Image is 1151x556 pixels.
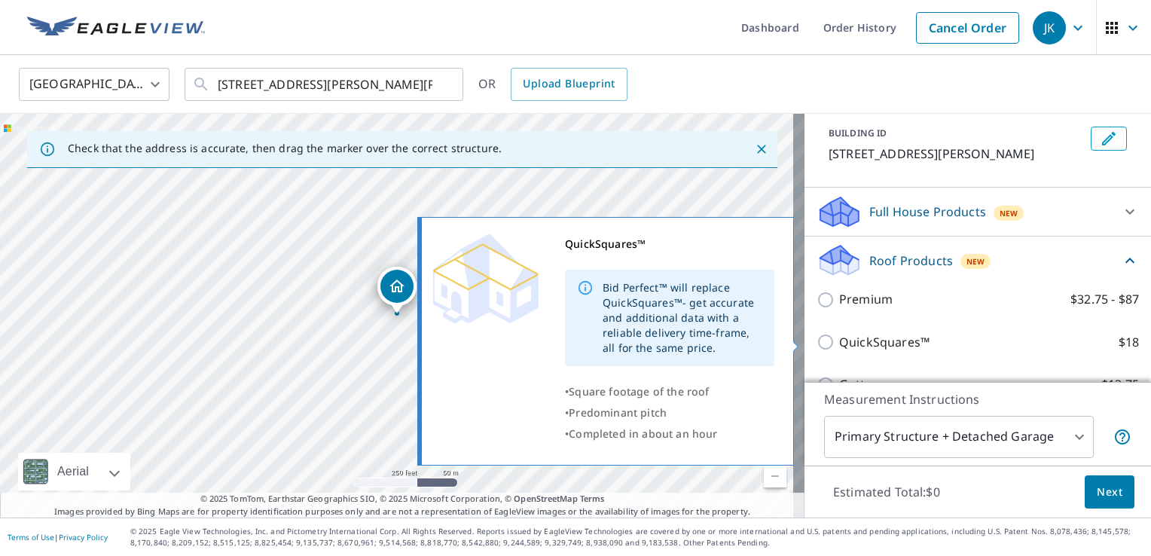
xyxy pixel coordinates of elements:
[603,274,762,362] div: Bid Perfect™ will replace QuickSquares™- get accurate and additional data with a reliable deliver...
[27,17,205,39] img: EV Logo
[966,255,985,267] span: New
[764,465,786,487] a: Current Level 17, Zoom Out
[511,68,627,101] a: Upload Blueprint
[569,405,667,420] span: Predominant pitch
[377,267,417,313] div: Dropped pin, building 1, Residential property, 1515 Devere Dr Pasadena, MD 21122
[565,423,774,444] div: •
[1101,375,1139,394] p: $13.75
[8,532,54,542] a: Terms of Use
[580,493,605,504] a: Terms
[829,127,887,139] p: BUILDING ID
[569,426,717,441] span: Completed in about an hour
[824,390,1131,408] p: Measurement Instructions
[569,384,709,399] span: Square footage of the roof
[53,453,93,490] div: Aerial
[8,533,108,542] p: |
[1000,207,1018,219] span: New
[1070,290,1139,309] p: $32.75 - $87
[752,139,771,159] button: Close
[565,381,774,402] div: •
[68,142,502,155] p: Check that the address is accurate, then drag the marker over the correct structure.
[869,203,986,221] p: Full House Products
[18,453,130,490] div: Aerial
[1113,428,1131,446] span: Your report will include the primary structure and a detached garage if one exists.
[817,243,1139,278] div: Roof ProductsNew
[19,63,169,105] div: [GEOGRAPHIC_DATA]
[1097,483,1122,502] span: Next
[565,234,774,255] div: QuickSquares™
[839,290,893,309] p: Premium
[824,416,1094,458] div: Primary Structure + Detached Garage
[565,402,774,423] div: •
[514,493,577,504] a: OpenStreetMap
[1119,333,1139,352] p: $18
[523,75,615,93] span: Upload Blueprint
[433,234,539,324] img: Premium
[59,532,108,542] a: Privacy Policy
[218,63,432,105] input: Search by address or latitude-longitude
[1091,127,1127,151] button: Edit building 1
[1033,11,1066,44] div: JK
[869,252,953,270] p: Roof Products
[839,333,930,352] p: QuickSquares™
[916,12,1019,44] a: Cancel Order
[200,493,605,506] span: © 2025 TomTom, Earthstar Geographics SIO, © 2025 Microsoft Corporation, ©
[829,145,1085,163] p: [STREET_ADDRESS][PERSON_NAME]
[839,375,878,394] p: Gutter
[821,475,952,509] p: Estimated Total: $0
[130,526,1143,548] p: © 2025 Eagle View Technologies, Inc. and Pictometry International Corp. All Rights Reserved. Repo...
[817,194,1139,230] div: Full House ProductsNew
[1085,475,1134,509] button: Next
[478,68,627,101] div: OR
